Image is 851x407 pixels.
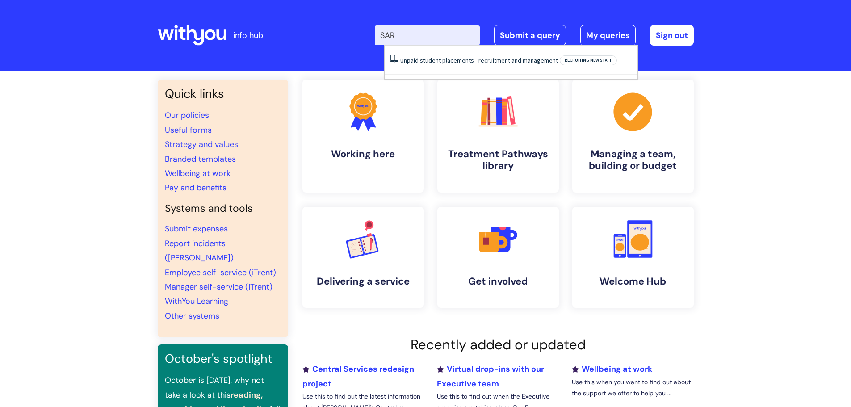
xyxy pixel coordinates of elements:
[437,364,544,389] a: Virtual drop-ins with our Executive team
[302,336,694,353] h2: Recently added or updated
[165,310,219,321] a: Other systems
[444,148,552,172] h4: Treatment Pathways library
[310,148,417,160] h4: Working here
[165,154,236,164] a: Branded templates
[580,25,636,46] a: My queries
[165,87,281,101] h3: Quick links
[302,364,414,389] a: Central Services redesign project
[165,223,228,234] a: Submit expenses
[437,207,559,308] a: Get involved
[400,56,558,64] a: Unpaid student placements - recruitment and management
[165,296,228,306] a: WithYou Learning
[572,80,694,193] a: Managing a team, building or budget
[375,25,480,45] input: Search
[165,182,226,193] a: Pay and benefits
[650,25,694,46] a: Sign out
[494,25,566,46] a: Submit a query
[165,202,281,215] h4: Systems and tools
[375,25,694,46] div: | -
[579,148,687,172] h4: Managing a team, building or budget
[310,276,417,287] h4: Delivering a service
[572,377,693,399] p: Use this when you want to find out about the support we offer to help you ...
[165,125,212,135] a: Useful forms
[444,276,552,287] h4: Get involved
[165,168,231,179] a: Wellbeing at work
[437,80,559,193] a: Treatment Pathways library
[165,110,209,121] a: Our policies
[572,207,694,308] a: Welcome Hub
[233,28,263,42] p: info hub
[579,276,687,287] h4: Welcome Hub
[165,139,238,150] a: Strategy and values
[572,364,652,374] a: Wellbeing at work
[302,207,424,308] a: Delivering a service
[302,80,424,193] a: Working here
[165,281,272,292] a: Manager self-service (iTrent)
[560,55,617,65] span: Recruiting new staff
[165,238,234,263] a: Report incidents ([PERSON_NAME])
[165,267,276,278] a: Employee self-service (iTrent)
[165,352,281,366] h3: October's spotlight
